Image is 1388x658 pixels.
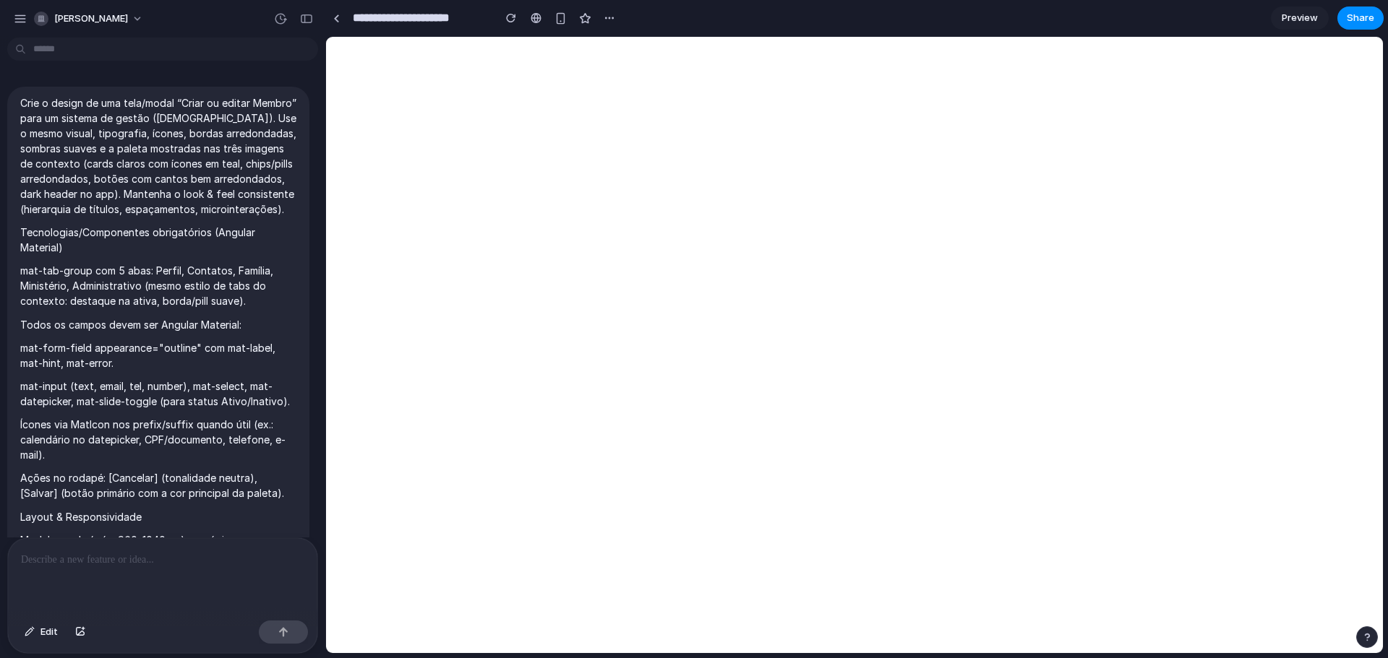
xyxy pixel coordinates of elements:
[20,509,296,524] p: Layout & Responsividade
[17,620,65,644] button: Edit
[54,12,128,26] span: [PERSON_NAME]
[40,625,58,639] span: Edit
[20,470,296,501] p: Ações no rodapé: [Cancelar] (tonalidade neutra), [Salvar] (botão primário com a cor principal da ...
[1337,7,1384,30] button: Share
[20,225,296,255] p: Tecnologias/Componentes obrigatórios (Angular Material)
[1282,11,1318,25] span: Preview
[1271,7,1329,30] a: Preview
[20,95,296,217] p: Crie o design de uma tela/modal “Criar ou editar Membro” para um sistema de gestão ([DEMOGRAPHIC_...
[20,340,296,371] p: mat-form-field appearance="outline" com mat-label, mat-hint, mat-error.
[20,317,296,332] p: Todos os campos devem ser Angular Material:
[20,378,296,409] p: mat-input (text, email, tel, number), mat-select, mat-datepicker, mat-slide-toggle (para status A...
[1347,11,1374,25] span: Share
[20,263,296,308] p: mat-tab-group com 5 abas: Perfil, Contatos, Família, Ministério, Administrativo (mesmo estilo de ...
[28,7,150,30] button: [PERSON_NAME]
[20,532,296,563] p: Modal grande (máx. 960–1040 px) ou página com container central.
[20,417,296,462] p: Ícones via MatIcon nos prefix/suffix quando útil (ex.: calendário no datepicker, CPF/documento, t...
